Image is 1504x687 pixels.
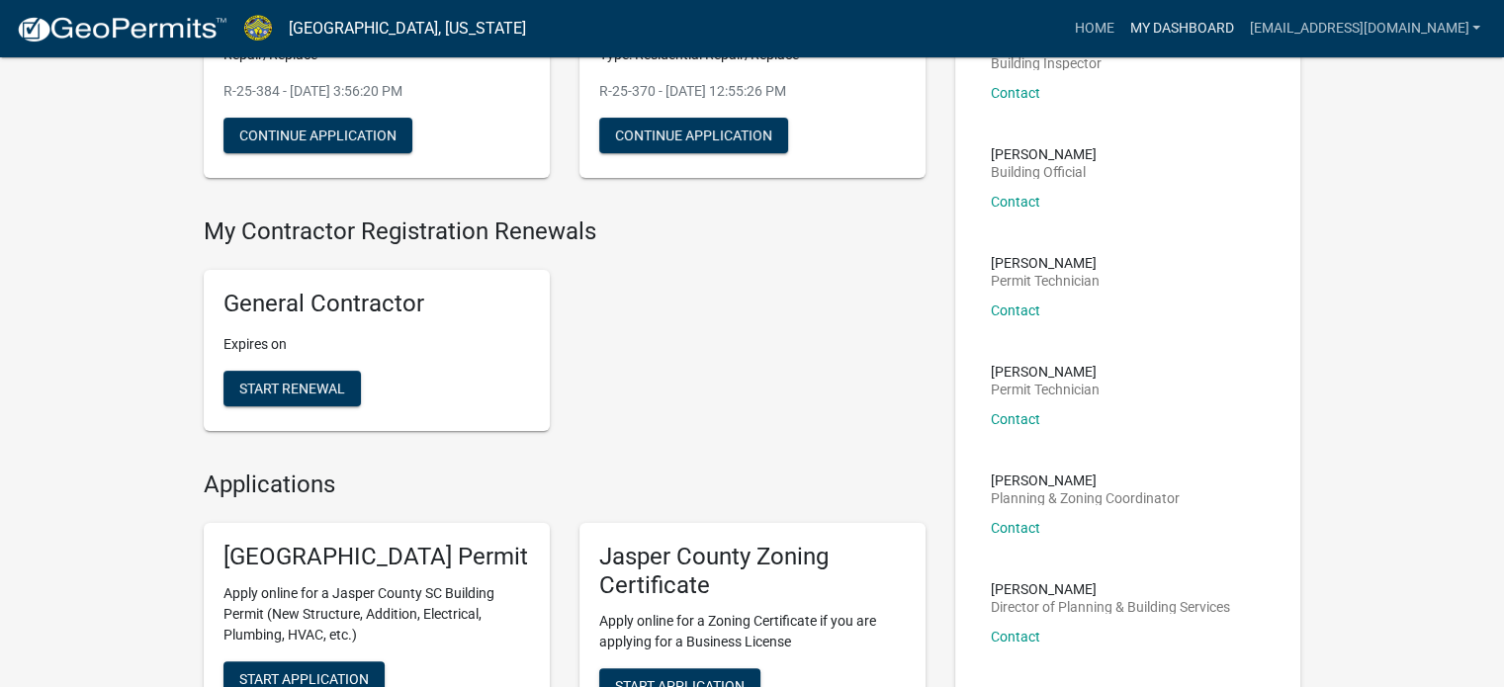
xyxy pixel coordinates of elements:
[599,81,906,102] p: R-25-370 - [DATE] 12:55:26 PM
[991,165,1097,179] p: Building Official
[239,381,345,396] span: Start Renewal
[223,334,530,355] p: Expires on
[204,217,926,447] wm-registration-list-section: My Contractor Registration Renewals
[991,274,1100,288] p: Permit Technician
[991,194,1040,210] a: Contact
[991,629,1040,644] a: Contact
[204,217,926,246] h4: My Contractor Registration Renewals
[223,290,530,318] h5: General Contractor
[991,147,1097,161] p: [PERSON_NAME]
[1241,10,1488,47] a: [EMAIL_ADDRESS][DOMAIN_NAME]
[243,15,273,42] img: Jasper County, South Carolina
[1066,10,1121,47] a: Home
[991,411,1040,427] a: Contact
[599,543,906,600] h5: Jasper County Zoning Certificate
[599,118,788,153] button: Continue Application
[204,471,926,499] h4: Applications
[991,383,1100,396] p: Permit Technician
[289,12,526,45] a: [GEOGRAPHIC_DATA], [US_STATE]
[991,302,1040,318] a: Contact
[991,365,1100,379] p: [PERSON_NAME]
[1121,10,1241,47] a: My Dashboard
[991,491,1180,505] p: Planning & Zoning Coordinator
[991,85,1040,101] a: Contact
[223,371,361,406] button: Start Renewal
[223,81,530,102] p: R-25-384 - [DATE] 3:56:20 PM
[223,583,530,645] p: Apply online for a Jasper County SC Building Permit (New Structure, Addition, Electrical, Plumbin...
[223,543,530,571] h5: [GEOGRAPHIC_DATA] Permit
[991,520,1040,536] a: Contact
[991,600,1230,614] p: Director of Planning & Building Services
[239,670,369,686] span: Start Application
[991,473,1180,487] p: [PERSON_NAME]
[991,56,1102,70] p: Building Inspector
[599,611,906,652] p: Apply online for a Zoning Certificate if you are applying for a Business License
[223,118,412,153] button: Continue Application
[991,256,1100,270] p: [PERSON_NAME]
[991,582,1230,596] p: [PERSON_NAME]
